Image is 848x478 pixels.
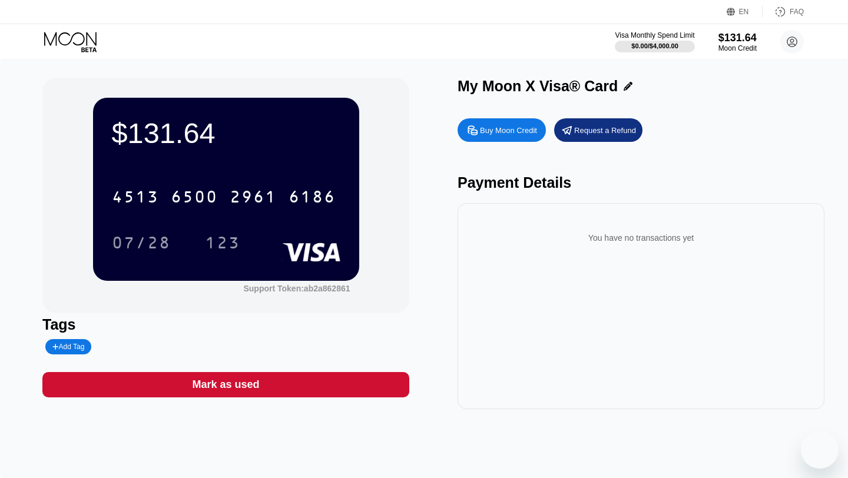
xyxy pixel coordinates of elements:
div: Visa Monthly Spend Limit [615,31,694,39]
div: Mark as used [192,378,259,391]
div: 4513 [112,189,159,208]
div: Payment Details [458,174,824,191]
div: FAQ [763,6,804,18]
div: 2961 [230,189,277,208]
div: My Moon X Visa® Card [458,78,618,95]
div: 07/28 [112,235,171,254]
div: 4513650029616186 [105,182,343,211]
div: Buy Moon Credit [458,118,546,142]
div: $131.64Moon Credit [718,32,757,52]
div: 6500 [171,189,218,208]
div: Add Tag [45,339,91,354]
div: Request a Refund [554,118,642,142]
div: FAQ [790,8,804,16]
div: 123 [205,235,240,254]
iframe: Button to launch messaging window [801,431,839,469]
div: $0.00 / $4,000.00 [631,42,678,49]
div: 6186 [289,189,336,208]
div: EN [727,6,763,18]
div: EN [739,8,749,16]
div: Visa Monthly Spend Limit$0.00/$4,000.00 [615,31,694,52]
div: 123 [196,228,249,257]
div: Add Tag [52,343,84,351]
div: Support Token: ab2a862861 [243,284,350,293]
div: Support Token:ab2a862861 [243,284,350,293]
div: Moon Credit [718,44,757,52]
div: $131.64 [718,32,757,44]
div: Buy Moon Credit [480,125,537,135]
div: You have no transactions yet [467,221,815,254]
div: $131.64 [112,117,340,150]
div: Tags [42,316,409,333]
div: Request a Refund [574,125,636,135]
div: 07/28 [103,228,180,257]
div: Mark as used [42,372,409,397]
